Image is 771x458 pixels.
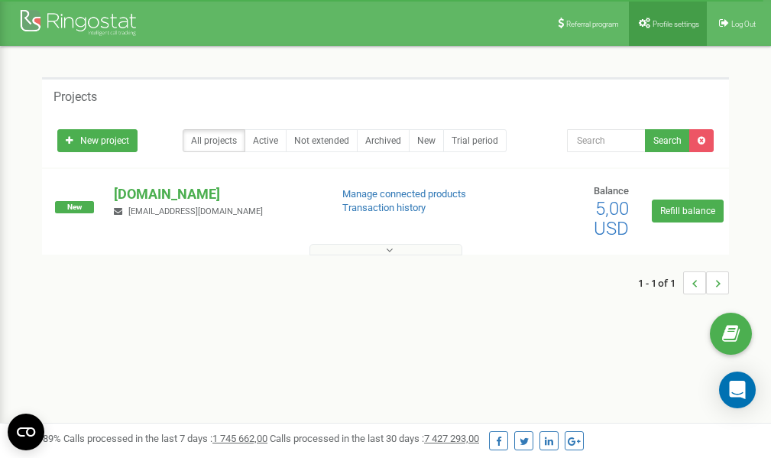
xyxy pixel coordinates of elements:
button: Search [645,129,690,152]
span: Log Out [731,20,756,28]
a: Active [245,129,287,152]
a: Manage connected products [342,188,466,200]
a: Refill balance [652,200,724,223]
span: 1 - 1 of 1 [638,271,683,294]
h5: Projects [53,90,97,104]
a: All projects [183,129,245,152]
a: Transaction history [342,202,426,213]
a: Trial period [443,129,507,152]
span: Calls processed in the last 30 days : [270,433,479,444]
span: Balance [594,185,629,197]
a: New project [57,129,138,152]
u: 1 745 662,00 [212,433,267,444]
div: Open Intercom Messenger [719,372,756,408]
span: 5,00 USD [594,198,629,239]
input: Search [567,129,646,152]
u: 7 427 293,00 [424,433,479,444]
a: Not extended [286,129,358,152]
span: Profile settings [653,20,699,28]
button: Open CMP widget [8,414,44,450]
span: Referral program [566,20,619,28]
span: New [55,201,94,213]
nav: ... [638,256,729,310]
span: [EMAIL_ADDRESS][DOMAIN_NAME] [128,206,263,216]
span: Calls processed in the last 7 days : [63,433,267,444]
a: New [409,129,444,152]
a: Archived [357,129,410,152]
p: [DOMAIN_NAME] [114,184,317,204]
